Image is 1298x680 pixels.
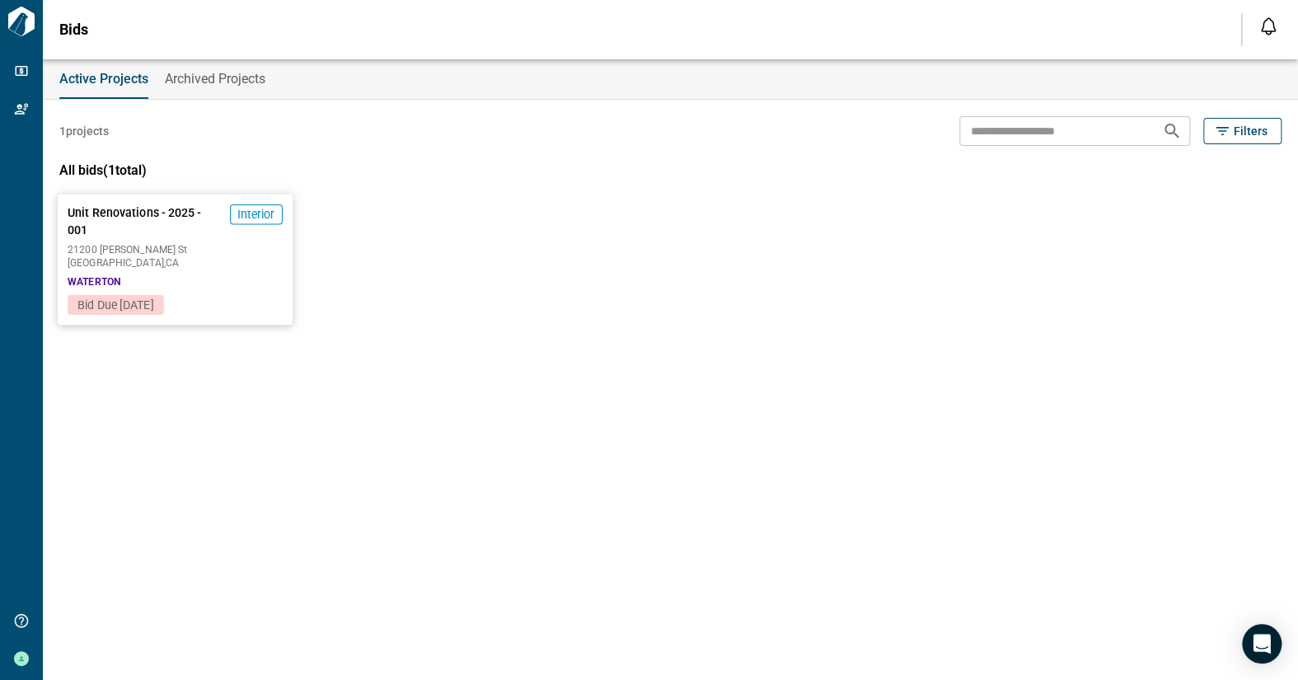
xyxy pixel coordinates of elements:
button: Filters [1203,118,1282,144]
span: WATERTON [68,274,120,288]
span: 21200 [PERSON_NAME] St [68,245,282,255]
span: Archived Projects [165,71,265,87]
span: Unit Renovations - 2025 - 001 [68,204,223,238]
span: Bid Due [DATE] [77,298,153,312]
span: [GEOGRAPHIC_DATA] , CA [68,258,282,268]
span: All bids ( 1 total) [59,162,147,178]
button: Open notification feed [1255,13,1282,40]
span: Bids [59,21,88,38]
span: Interior [237,206,275,223]
div: Open Intercom Messenger [1242,624,1282,664]
span: Filters [1234,123,1268,139]
div: base tabs [43,59,1298,99]
button: Search projects [1155,115,1188,148]
span: 1 projects [59,123,109,139]
span: Active Projects [59,71,148,87]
